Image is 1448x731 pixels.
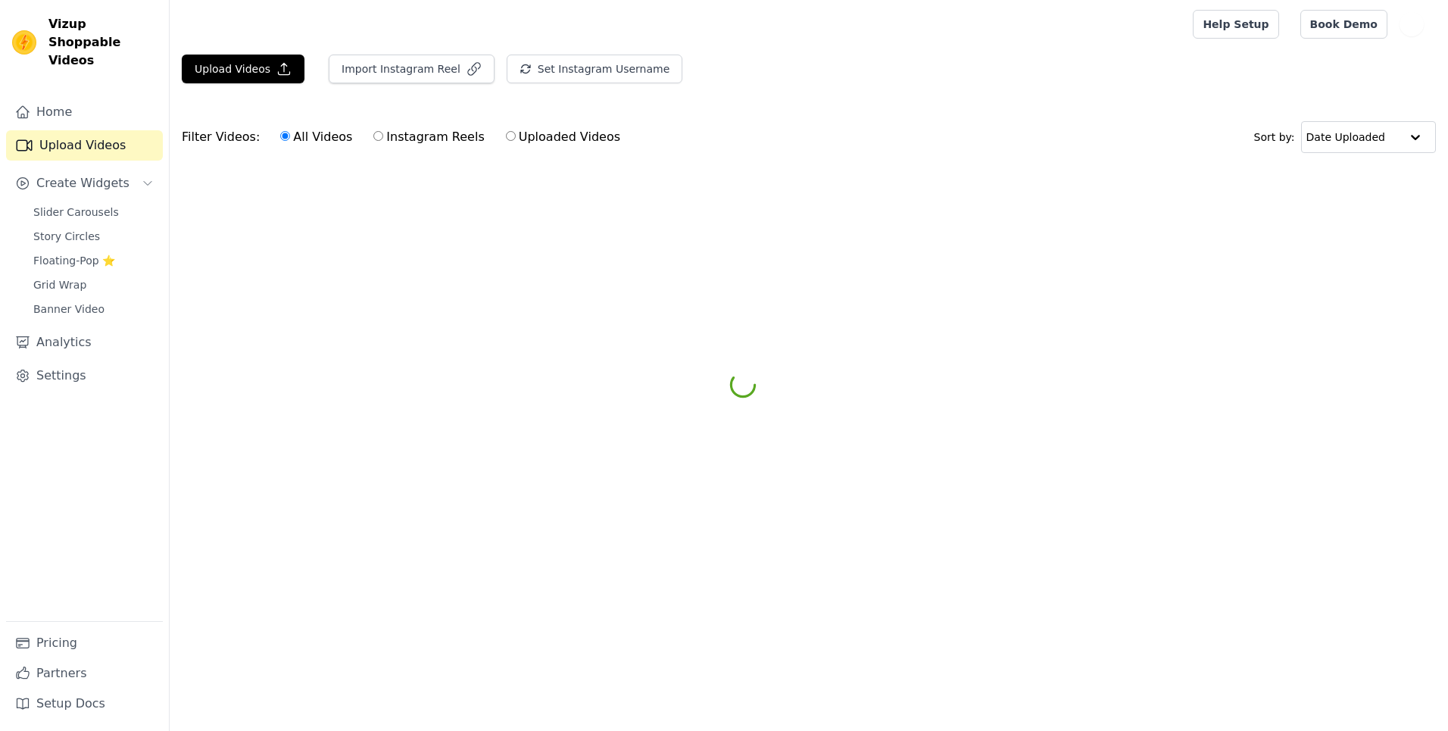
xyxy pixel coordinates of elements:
[12,30,36,55] img: Vizup
[279,127,353,147] label: All Videos
[33,253,115,268] span: Floating-Pop ⭐
[33,301,105,317] span: Banner Video
[1254,121,1437,153] div: Sort by:
[33,205,119,220] span: Slider Carousels
[6,97,163,127] a: Home
[1193,10,1278,39] a: Help Setup
[507,55,682,83] button: Set Instagram Username
[506,131,516,141] input: Uploaded Videos
[6,658,163,689] a: Partners
[6,168,163,198] button: Create Widgets
[24,201,163,223] a: Slider Carousels
[373,131,383,141] input: Instagram Reels
[24,274,163,295] a: Grid Wrap
[1300,10,1387,39] a: Book Demo
[33,229,100,244] span: Story Circles
[48,15,157,70] span: Vizup Shoppable Videos
[329,55,495,83] button: Import Instagram Reel
[36,174,130,192] span: Create Widgets
[373,127,485,147] label: Instagram Reels
[6,628,163,658] a: Pricing
[6,130,163,161] a: Upload Videos
[280,131,290,141] input: All Videos
[182,120,629,155] div: Filter Videos:
[24,226,163,247] a: Story Circles
[24,250,163,271] a: Floating-Pop ⭐
[6,327,163,358] a: Analytics
[24,298,163,320] a: Banner Video
[33,277,86,292] span: Grid Wrap
[182,55,304,83] button: Upload Videos
[6,361,163,391] a: Settings
[505,127,621,147] label: Uploaded Videos
[6,689,163,719] a: Setup Docs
